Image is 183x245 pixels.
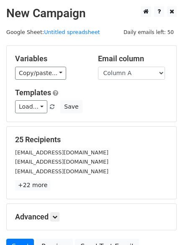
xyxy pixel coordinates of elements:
[44,29,100,35] a: Untitled spreadsheet
[15,67,66,80] a: Copy/paste...
[15,88,51,97] a: Templates
[98,54,168,63] h5: Email column
[15,159,108,165] small: [EMAIL_ADDRESS][DOMAIN_NAME]
[15,54,85,63] h5: Variables
[15,149,108,156] small: [EMAIL_ADDRESS][DOMAIN_NAME]
[6,6,177,21] h2: New Campaign
[121,29,177,35] a: Daily emails left: 50
[6,29,100,35] small: Google Sheet:
[15,168,108,175] small: [EMAIL_ADDRESS][DOMAIN_NAME]
[15,212,168,222] h5: Advanced
[15,135,168,144] h5: 25 Recipients
[60,100,82,113] button: Save
[15,180,50,190] a: +22 more
[141,205,183,245] iframe: Chat Widget
[121,28,177,37] span: Daily emails left: 50
[15,100,47,113] a: Load...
